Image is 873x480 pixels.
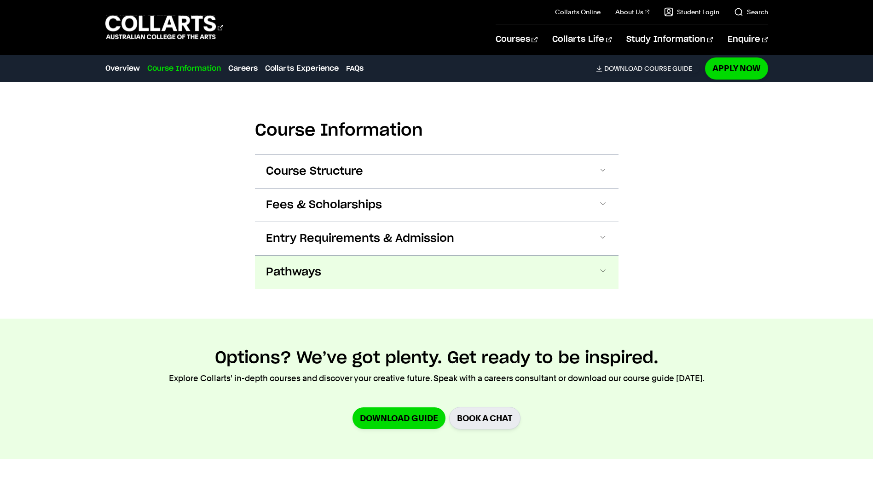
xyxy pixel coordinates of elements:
a: Enquire [728,24,768,55]
a: Course Information [147,63,221,74]
a: FAQs [346,63,364,74]
a: Student Login [664,7,719,17]
a: About Us [615,7,649,17]
button: Course Structure [255,155,619,188]
a: Download Guide [353,407,445,429]
a: Courses [496,24,538,55]
a: BOOK A CHAT [449,407,520,429]
button: Fees & Scholarships [255,189,619,222]
a: Apply Now [705,57,768,79]
span: Entry Requirements & Admission [266,231,454,246]
a: Overview [105,63,140,74]
a: DownloadCourse Guide [596,64,700,73]
span: Fees & Scholarships [266,198,382,212]
p: Explore Collarts' in-depth courses and discover your creative future. Speak with a careers consul... [169,372,705,385]
a: Collarts Online [555,7,601,17]
div: Go to homepage [105,14,223,40]
span: Pathways [266,265,321,280]
h2: Course Information [255,120,619,141]
span: Download [604,64,642,73]
a: Careers [228,63,258,74]
a: Study Information [626,24,713,55]
span: Course Structure [266,164,363,179]
a: Collarts Experience [265,63,339,74]
a: Collarts Life [552,24,612,55]
button: Pathways [255,256,619,289]
a: Search [734,7,768,17]
h2: Options? We’ve got plenty. Get ready to be inspired. [215,348,659,368]
button: Entry Requirements & Admission [255,222,619,255]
